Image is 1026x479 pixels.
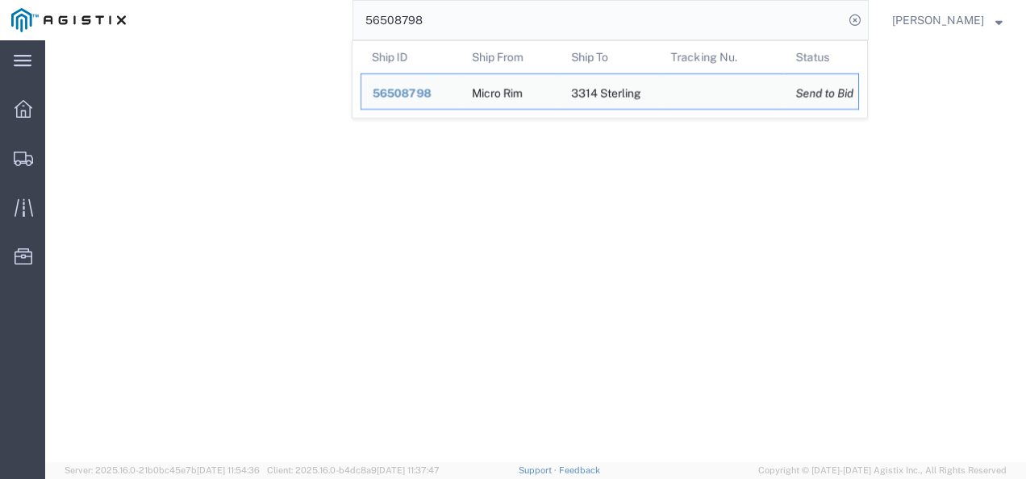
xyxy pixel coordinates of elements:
[758,464,1007,477] span: Copyright © [DATE]-[DATE] Agistix Inc., All Rights Reserved
[571,74,641,109] div: 3314 Sterling
[65,465,260,475] span: Server: 2025.16.0-21b0bc45e7b
[892,11,984,29] span: Nathan Seeley
[361,41,461,73] th: Ship ID
[361,41,867,118] table: Search Results
[472,74,523,109] div: Micro Rim
[45,40,1026,462] iframe: FS Legacy Container
[519,465,559,475] a: Support
[795,85,847,102] div: Send to Bid
[373,87,431,100] span: 56508798
[11,8,126,32] img: logo
[461,41,561,73] th: Ship From
[373,85,449,102] div: 56508798
[197,465,260,475] span: [DATE] 11:54:36
[559,465,600,475] a: Feedback
[377,465,440,475] span: [DATE] 11:37:47
[660,41,785,73] th: Tracking Nu.
[784,41,859,73] th: Status
[353,1,844,40] input: Search for shipment number, reference number
[267,465,440,475] span: Client: 2025.16.0-b4dc8a9
[891,10,1003,30] button: [PERSON_NAME]
[560,41,660,73] th: Ship To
